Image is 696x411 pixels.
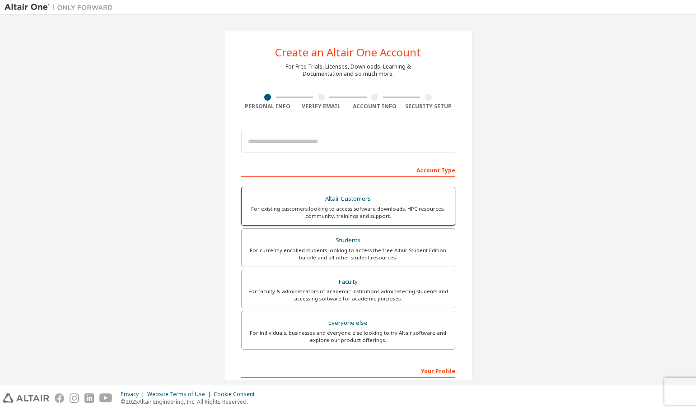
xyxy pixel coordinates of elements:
div: For currently enrolled students looking to access the free Altair Student Edition bundle and all ... [247,247,449,261]
img: youtube.svg [99,393,112,403]
img: Altair One [5,3,117,12]
p: © 2025 Altair Engineering, Inc. All Rights Reserved. [121,398,260,406]
div: For existing customers looking to access software downloads, HPC resources, community, trainings ... [247,205,449,220]
img: facebook.svg [55,393,64,403]
div: Account Info [348,103,402,110]
img: linkedin.svg [84,393,94,403]
div: Altair Customers [247,193,449,205]
div: Faculty [247,276,449,288]
div: Create an Altair One Account [275,47,421,58]
div: For Free Trials, Licenses, Downloads, Learning & Documentation and so much more. [285,63,411,78]
img: instagram.svg [70,393,79,403]
div: Privacy [121,391,147,398]
div: Cookie Consent [214,391,260,398]
div: Website Terms of Use [147,391,214,398]
div: Verify Email [294,103,348,110]
div: Account Type [241,162,455,177]
div: For individuals, businesses and everyone else looking to try Altair software and explore our prod... [247,329,449,344]
div: Your Profile [241,363,455,378]
div: Personal Info [241,103,295,110]
div: Security Setup [402,103,455,110]
img: altair_logo.svg [3,393,49,403]
div: Students [247,234,449,247]
div: For faculty & administrators of academic institutions administering students and accessing softwa... [247,288,449,302]
div: Everyone else [247,317,449,329]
